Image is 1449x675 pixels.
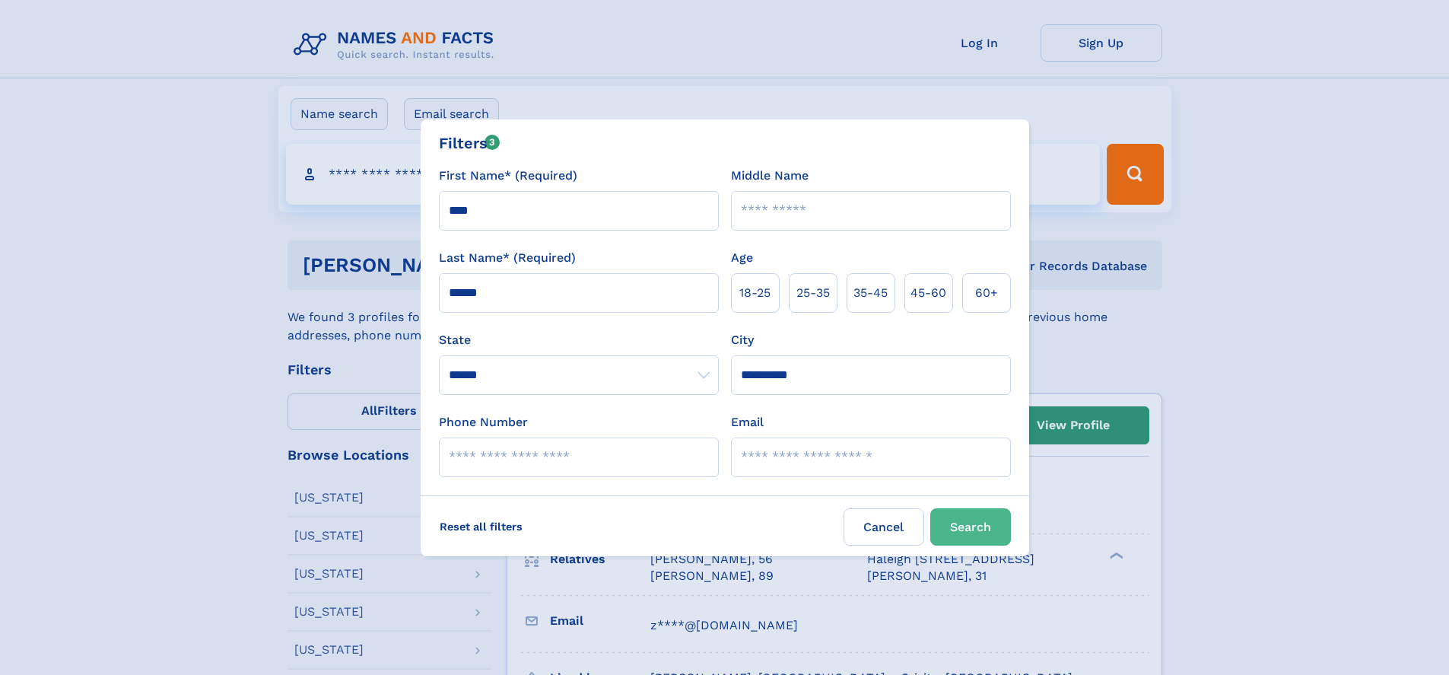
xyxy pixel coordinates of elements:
[910,284,946,302] span: 45‑60
[739,284,771,302] span: 18‑25
[439,132,500,154] div: Filters
[796,284,830,302] span: 25‑35
[439,331,719,349] label: State
[439,413,528,431] label: Phone Number
[930,508,1011,546] button: Search
[439,167,577,185] label: First Name* (Required)
[853,284,888,302] span: 35‑45
[731,167,809,185] label: Middle Name
[844,508,924,546] label: Cancel
[439,249,576,267] label: Last Name* (Required)
[975,284,998,302] span: 60+
[731,331,754,349] label: City
[430,508,532,545] label: Reset all filters
[731,249,753,267] label: Age
[731,413,764,431] label: Email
